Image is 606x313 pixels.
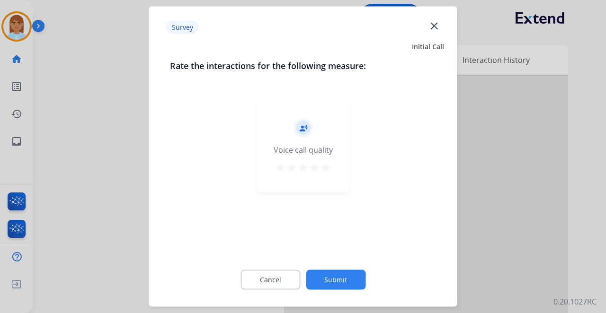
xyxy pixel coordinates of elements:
[320,162,331,174] mat-icon: star
[170,59,437,72] h3: Rate the interactions for the following measure:
[274,144,333,156] div: Voice call quality
[166,20,199,34] p: Survey
[553,296,597,307] p: 0.20.1027RC
[412,42,444,52] span: Initial Call
[428,19,440,32] mat-icon: close
[306,270,365,290] button: Submit
[286,162,297,174] mat-icon: star
[241,270,300,290] button: Cancel
[297,162,309,174] mat-icon: star
[309,162,320,174] mat-icon: star
[275,162,286,174] mat-icon: star
[299,124,307,132] mat-icon: record_voice_over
